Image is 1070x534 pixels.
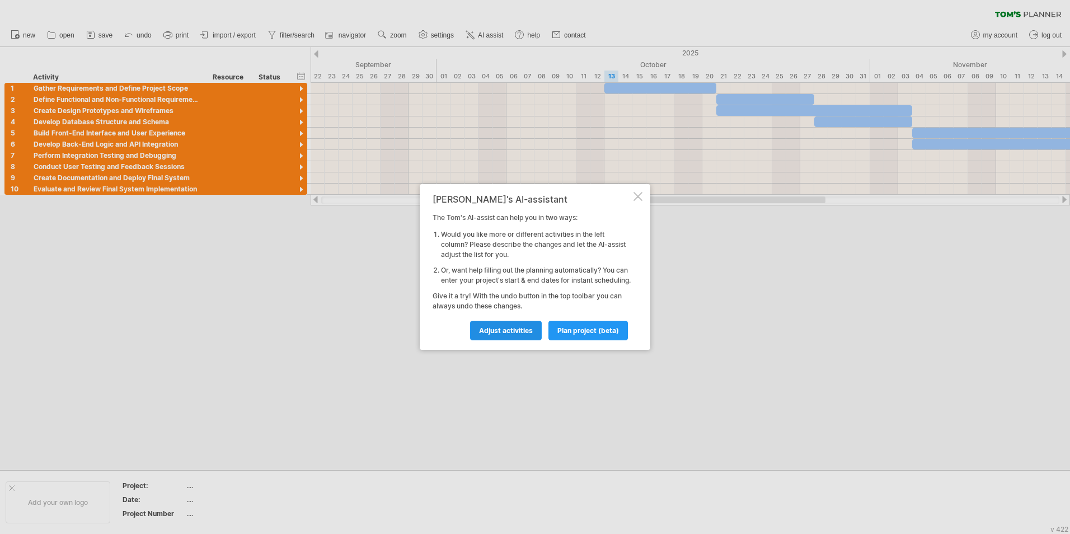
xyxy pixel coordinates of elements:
span: Adjust activities [479,326,533,335]
div: The Tom's AI-assist can help you in two ways: Give it a try! With the undo button in the top tool... [433,194,631,340]
a: plan project (beta) [548,321,628,340]
div: [PERSON_NAME]'s AI-assistant [433,194,631,204]
li: Would you like more or different activities in the left column? Please describe the changes and l... [441,229,631,260]
span: plan project (beta) [557,326,619,335]
a: Adjust activities [470,321,542,340]
li: Or, want help filling out the planning automatically? You can enter your project's start & end da... [441,265,631,285]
